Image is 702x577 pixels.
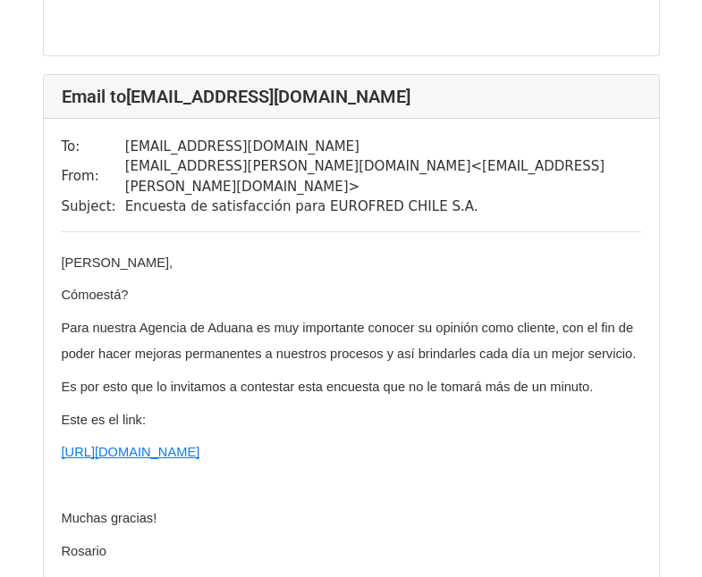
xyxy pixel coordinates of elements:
[62,445,200,459] span: [URL][DOMAIN_NAME]
[62,511,157,525] span: Muchas gracias!
[125,197,641,217] td: Encuesta de satisfacción para EUROFRED CHILE S.A.
[62,544,107,558] span: Rosario
[62,197,125,217] td: Subject:
[62,288,97,302] span: Cómo
[62,413,147,427] span: Este es el link:
[613,491,702,577] div: Widget de chat
[62,443,200,460] a: [URL][DOMAIN_NAME]
[62,255,173,270] span: [PERSON_NAME],
[125,156,641,197] td: [EMAIL_ADDRESS][PERSON_NAME][DOMAIN_NAME] < [EMAIL_ADDRESS][PERSON_NAME][DOMAIN_NAME] >
[62,321,638,361] span: Para nuestra Agencia de Aduana es muy importante conocer su opinión como cliente, con el fin de p...
[62,156,125,197] td: From:
[62,288,129,302] span: está?
[62,137,125,157] td: To:
[613,491,702,577] iframe: Chat Widget
[62,86,641,107] h4: Email to [EMAIL_ADDRESS][DOMAIN_NAME]
[125,137,641,157] td: [EMAIL_ADDRESS][DOMAIN_NAME]
[62,380,594,394] span: Es por esto que lo invitamos a contestar esta encuesta que no le tomará más de un minuto.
